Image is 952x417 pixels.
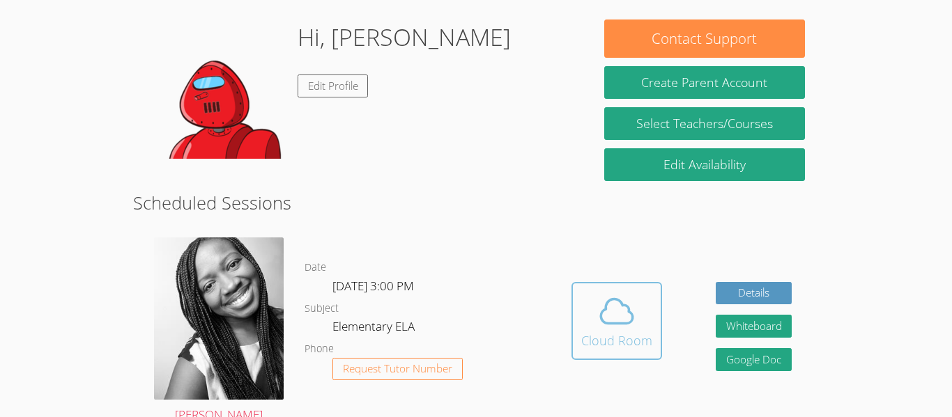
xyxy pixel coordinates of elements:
dt: Phone [305,340,334,358]
button: Create Parent Account [604,66,805,99]
span: [DATE] 3:00 PM [332,278,414,294]
h1: Hi, [PERSON_NAME] [298,19,511,55]
dt: Subject [305,300,339,317]
button: Whiteboard [716,315,792,338]
dt: Date [305,259,326,276]
span: Request Tutor Number [343,363,452,374]
img: default.png [147,19,286,159]
dd: Elementary ELA [332,317,417,340]
a: Edit Availability [604,148,805,181]
button: Request Tutor Number [332,358,463,381]
a: Google Doc [716,348,792,371]
div: Cloud Room [581,331,652,350]
button: Contact Support [604,19,805,58]
h2: Scheduled Sessions [133,189,819,216]
a: Select Teachers/Courses [604,107,805,140]
button: Cloud Room [571,282,662,360]
a: Edit Profile [298,74,369,97]
img: avatar.png [154,237,284,399]
a: Details [716,282,792,305]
